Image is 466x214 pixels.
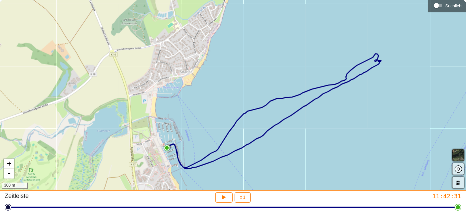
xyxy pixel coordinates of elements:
[240,195,245,200] font: x 1
[4,183,15,188] font: 300 m
[5,193,29,199] font: Zeitleiste
[445,3,463,8] font: Suchlicht
[432,193,461,200] font: 11:42:31
[7,169,11,178] font: -
[4,159,14,169] a: Vergrößern
[164,145,170,151] img: PathEnd.svg
[235,192,251,203] button: x 1
[165,145,171,151] img: PathStart.svg
[4,169,14,179] a: Herauszoomen
[7,159,11,168] font: +
[431,0,463,10] div: Suchlicht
